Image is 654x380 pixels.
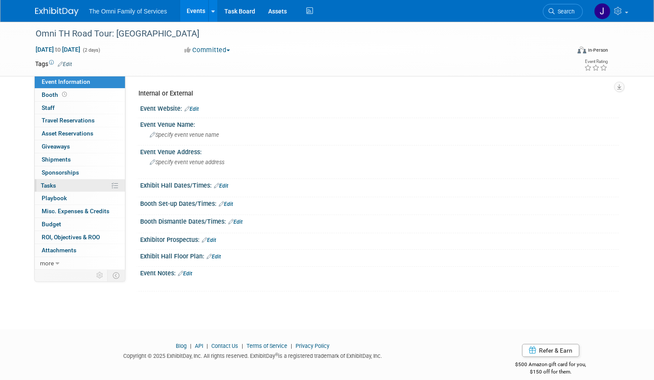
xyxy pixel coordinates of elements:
[188,343,194,349] span: |
[543,4,583,19] a: Search
[140,197,619,208] div: Booth Set-up Dates/Times:
[150,159,224,165] span: Specify event venue address
[150,132,219,138] span: Specify event venue name
[228,219,243,225] a: Edit
[140,102,619,113] div: Event Website:
[35,89,125,101] a: Booth
[35,166,125,179] a: Sponsorships
[184,106,199,112] a: Edit
[35,257,125,270] a: more
[35,59,72,68] td: Tags
[240,343,245,349] span: |
[594,3,611,20] img: John Toomey
[42,221,61,228] span: Budget
[140,233,619,245] div: Exhibitor Prospectus:
[35,7,79,16] img: ExhibitDay
[214,183,228,189] a: Edit
[42,130,93,137] span: Asset Reservations
[42,117,95,124] span: Travel Reservations
[219,201,233,207] a: Edit
[483,368,619,376] div: $150 off for them.
[523,45,608,58] div: Event Format
[195,343,203,349] a: API
[41,182,56,189] span: Tasks
[140,250,619,261] div: Exhibit Hall Floor Plan:
[35,244,125,257] a: Attachments
[42,156,71,163] span: Shipments
[35,192,125,205] a: Playbook
[140,179,619,190] div: Exhibit Hall Dates/Times:
[92,270,108,281] td: Personalize Event Tab Strip
[522,344,579,357] a: Refer & Earn
[35,231,125,244] a: ROI, Objectives & ROO
[35,46,81,53] span: [DATE] [DATE]
[108,270,125,281] td: Toggle Event Tabs
[35,127,125,140] a: Asset Reservations
[35,218,125,231] a: Budget
[588,47,608,53] div: In-Person
[289,343,294,349] span: |
[140,145,619,156] div: Event Venue Address:
[42,234,100,241] span: ROI, Objectives & ROO
[555,8,575,15] span: Search
[42,91,69,98] span: Booth
[140,215,619,226] div: Booth Dismantle Dates/Times:
[211,343,238,349] a: Contact Us
[275,352,278,357] sup: ®
[578,46,586,53] img: Format-Inperson.png
[42,208,109,215] span: Misc. Expenses & Credits
[35,350,470,360] div: Copyright © 2025 ExhibitDay, Inc. All rights reserved. ExhibitDay is a registered trademark of Ex...
[35,102,125,114] a: Staff
[35,114,125,127] a: Travel Reservations
[182,46,233,55] button: Committed
[89,8,167,15] span: The Omni Family of Services
[42,78,90,85] span: Event Information
[35,179,125,192] a: Tasks
[42,169,79,176] span: Sponsorships
[35,140,125,153] a: Giveaways
[58,61,72,67] a: Edit
[138,89,612,98] div: Internal or External
[35,205,125,218] a: Misc. Expenses & Credits
[296,343,329,349] a: Privacy Policy
[140,267,619,278] div: Event Notes:
[584,59,608,64] div: Event Rating
[202,237,216,243] a: Edit
[35,153,125,166] a: Shipments
[176,343,187,349] a: Blog
[40,260,54,267] span: more
[33,26,559,42] div: Omni TH Road Tour: [GEOGRAPHIC_DATA]
[246,343,287,349] a: Terms of Service
[82,47,100,53] span: (2 days)
[204,343,210,349] span: |
[42,143,70,150] span: Giveaways
[42,104,55,111] span: Staff
[207,254,221,260] a: Edit
[35,76,125,88] a: Event Information
[42,247,76,254] span: Attachments
[178,271,192,277] a: Edit
[42,195,67,202] span: Playbook
[54,46,62,53] span: to
[483,355,619,375] div: $500 Amazon gift card for you,
[140,118,619,129] div: Event Venue Name:
[60,91,69,98] span: Booth not reserved yet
